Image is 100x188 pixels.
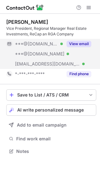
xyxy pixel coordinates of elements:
button: Reveal Button [67,71,91,77]
div: [PERSON_NAME] [6,19,48,25]
span: Add to email campaign [17,123,67,128]
div: Vice President, Regional Manager Real Estate Investments, ReCap an RGA Company [6,26,96,37]
span: Find work email [16,136,94,142]
button: save-profile-one-click [6,89,96,101]
span: Notes [16,149,94,154]
button: Find work email [6,134,96,143]
button: Add to email campaign [6,119,96,131]
img: ContactOut v5.3.10 [6,4,44,11]
button: Notes [6,147,96,156]
span: ***@[DOMAIN_NAME] [15,51,64,57]
div: Save to List / ATS / CRM [17,92,85,97]
span: [EMAIL_ADDRESS][DOMAIN_NAME] [15,61,80,67]
span: ***@[DOMAIN_NAME] [15,41,58,47]
button: Reveal Button [67,41,91,47]
button: AI write personalized message [6,104,96,116]
span: AI write personalized message [17,107,84,112]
